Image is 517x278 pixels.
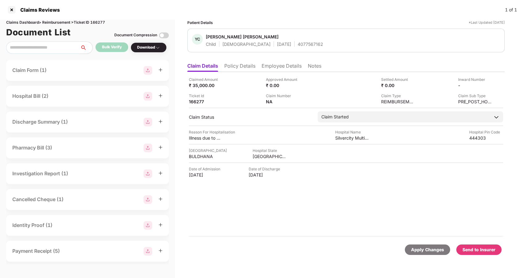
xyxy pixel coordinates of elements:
div: Date of Admission [189,166,223,172]
span: plus [158,197,163,201]
h1: Document List [6,26,71,39]
div: Hospital Pin Code [469,129,503,135]
span: plus [158,93,163,98]
button: search [80,42,93,54]
div: 444303 [469,135,503,141]
div: YC [192,34,203,45]
span: plus [158,223,163,227]
span: plus [158,248,163,253]
div: Cancelled Cheque (1) [12,196,63,203]
div: ₹ 0.00 [266,82,300,88]
li: Employee Details [262,63,302,72]
div: Child [206,41,216,47]
div: Hospital Name [335,129,369,135]
div: 166277 [189,99,223,105]
div: *Last Updated [DATE] [469,20,505,26]
div: Ticket Id [189,93,223,99]
div: [DATE] [249,172,283,178]
div: 4077567162 [298,41,323,47]
div: - [458,82,492,88]
div: Claim Type [381,93,415,99]
div: [DEMOGRAPHIC_DATA] [222,41,271,47]
div: Payment Receipt (5) [12,247,60,255]
li: Claim Details [187,63,218,72]
div: [DATE] [189,172,223,178]
div: BULDHANA [189,153,223,159]
img: svg+xml;base64,PHN2ZyBpZD0iR3JvdXBfMjg4MTMiIGRhdGEtbmFtZT0iR3JvdXAgMjg4MTMiIHhtbG5zPSJodHRwOi8vd3... [144,118,152,126]
img: svg+xml;base64,PHN2ZyBpZD0iR3JvdXBfMjg4MTMiIGRhdGEtbmFtZT0iR3JvdXAgMjg4MTMiIHhtbG5zPSJodHRwOi8vd3... [144,144,152,152]
div: [DATE] [277,41,291,47]
li: Policy Details [224,63,255,72]
img: downArrowIcon [493,114,499,120]
li: Notes [308,63,321,72]
img: svg+xml;base64,PHN2ZyBpZD0iR3JvdXBfMjg4MTMiIGRhdGEtbmFtZT0iR3JvdXAgMjg4MTMiIHhtbG5zPSJodHRwOi8vd3... [144,66,152,75]
div: Discharge Summary (1) [12,118,68,126]
div: Download [137,45,160,50]
img: svg+xml;base64,PHN2ZyBpZD0iR3JvdXBfMjg4MTMiIGRhdGEtbmFtZT0iR3JvdXAgMjg4MTMiIHhtbG5zPSJodHRwOi8vd3... [144,221,152,230]
div: Illness due to High Infection [189,135,223,141]
div: Patient Details [187,20,213,26]
img: svg+xml;base64,PHN2ZyBpZD0iR3JvdXBfMjg4MTMiIGRhdGEtbmFtZT0iR3JvdXAgMjg4MTMiIHhtbG5zPSJodHRwOi8vd3... [144,195,152,204]
div: ₹ 0.00 [381,82,415,88]
div: NA [266,99,300,105]
div: Claim Status [189,114,311,120]
span: plus [158,145,163,149]
div: Claim Sub Type [458,93,492,99]
div: Reason For Hospitalisation [189,129,235,135]
div: 1 of 1 [505,6,517,13]
div: Inward Number [458,77,492,82]
div: Claim Form (1) [12,66,47,74]
div: Approved Amount [266,77,300,82]
div: REIMBURSEMENT [381,99,415,105]
div: Claimed Amount [189,77,223,82]
img: svg+xml;base64,PHN2ZyBpZD0iR3JvdXBfMjg4MTMiIGRhdGEtbmFtZT0iR3JvdXAgMjg4MTMiIHhtbG5zPSJodHRwOi8vd3... [144,169,152,178]
span: plus [158,119,163,124]
div: Apply Changes [411,246,444,253]
span: search [80,45,92,50]
div: Settled Amount [381,77,415,82]
div: Pharmacy Bill (3) [12,144,52,152]
div: Claims Dashboard > Reimbursement > Ticket ID 166277 [6,20,169,26]
div: Identity Proof (1) [12,221,52,229]
div: Date of Discharge [249,166,283,172]
span: plus [158,171,163,175]
div: Silvercity Multispeciality Hospital [335,135,369,141]
div: Claim Started [321,113,349,120]
div: Investigation Report (1) [12,170,68,177]
span: plus [158,68,163,72]
div: [GEOGRAPHIC_DATA] [253,153,287,159]
div: [GEOGRAPHIC_DATA] [189,148,227,153]
div: Document Compression [114,32,157,38]
img: svg+xml;base64,PHN2ZyBpZD0iRHJvcGRvd24tMzJ4MzIiIHhtbG5zPSJodHRwOi8vd3d3LnczLm9yZy8yMDAwL3N2ZyIgd2... [155,45,160,50]
div: [PERSON_NAME] [PERSON_NAME] [206,34,279,40]
div: Claim Number [266,93,300,99]
img: svg+xml;base64,PHN2ZyBpZD0iVG9nZ2xlLTMyeDMyIiB4bWxucz0iaHR0cDovL3d3dy53My5vcmcvMjAwMC9zdmciIHdpZH... [159,30,169,40]
div: Hospital State [253,148,287,153]
img: svg+xml;base64,PHN2ZyBpZD0iR3JvdXBfMjg4MTMiIGRhdGEtbmFtZT0iR3JvdXAgMjg4MTMiIHhtbG5zPSJodHRwOi8vd3... [144,92,152,101]
div: Bulk Verify [102,44,122,50]
div: ₹ 35,000.00 [189,82,223,88]
div: PRE_POST_HOSPITALIZATION_REIMBURSEMENT [458,99,492,105]
div: Send to Insurer [462,246,495,253]
div: Hospital Bill (2) [12,92,48,100]
img: svg+xml;base64,PHN2ZyBpZD0iR3JvdXBfMjg4MTMiIGRhdGEtbmFtZT0iR3JvdXAgMjg4MTMiIHhtbG5zPSJodHRwOi8vd3... [144,247,152,256]
div: Claims Reviews [17,7,60,13]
